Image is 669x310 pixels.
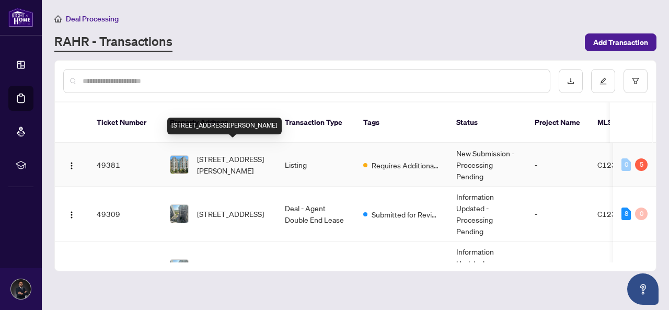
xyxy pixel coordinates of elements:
span: [STREET_ADDRESS][PERSON_NAME] [197,153,268,176]
th: Transaction Type [276,102,355,143]
button: Logo [63,260,80,277]
button: Open asap [627,273,659,305]
div: 8 [621,208,631,220]
span: home [54,15,62,22]
div: 0 [621,158,631,171]
span: Add Transaction [593,34,648,51]
td: 49381 [88,143,162,187]
img: thumbnail-img [170,205,188,223]
th: Property Address [162,102,276,143]
img: logo [8,8,33,27]
td: New Submission - Processing Pending [448,143,526,187]
td: 48400 [88,242,162,296]
button: Logo [63,156,80,173]
td: Listing - Lease [276,242,355,296]
td: - [526,143,589,187]
div: [STREET_ADDRESS][PERSON_NAME] [167,118,282,134]
div: 0 [635,208,648,220]
th: Project Name [526,102,589,143]
button: Add Transaction [585,33,656,51]
td: Listing [276,143,355,187]
th: Ticket Number [88,102,162,143]
button: edit [591,69,615,93]
button: download [559,69,583,93]
td: Information Updated - Processing Pending [448,242,526,296]
span: Submitted for Review [372,209,440,220]
span: [STREET_ADDRESS] [197,208,264,220]
span: edit [599,77,607,85]
td: Information Updated - Processing Pending [448,187,526,242]
th: Status [448,102,526,143]
span: C12351243 [597,160,640,169]
span: Requires Additional Docs [372,159,440,171]
td: - [526,242,589,296]
img: thumbnail-img [170,156,188,174]
span: filter [632,77,639,85]
button: filter [624,69,648,93]
div: 5 [635,158,648,171]
span: C12339373 [597,209,640,219]
td: - [526,187,589,242]
button: Logo [63,205,80,222]
a: RAHR - Transactions [54,33,172,52]
img: thumbnail-img [170,260,188,278]
th: Tags [355,102,448,143]
td: 49309 [88,187,162,242]
span: Deal Processing [66,14,119,24]
img: Logo [67,162,76,170]
th: MLS # [589,102,652,143]
span: download [567,77,574,85]
img: Profile Icon [11,279,31,299]
td: Deal - Agent Double End Lease [276,187,355,242]
img: Logo [67,211,76,219]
